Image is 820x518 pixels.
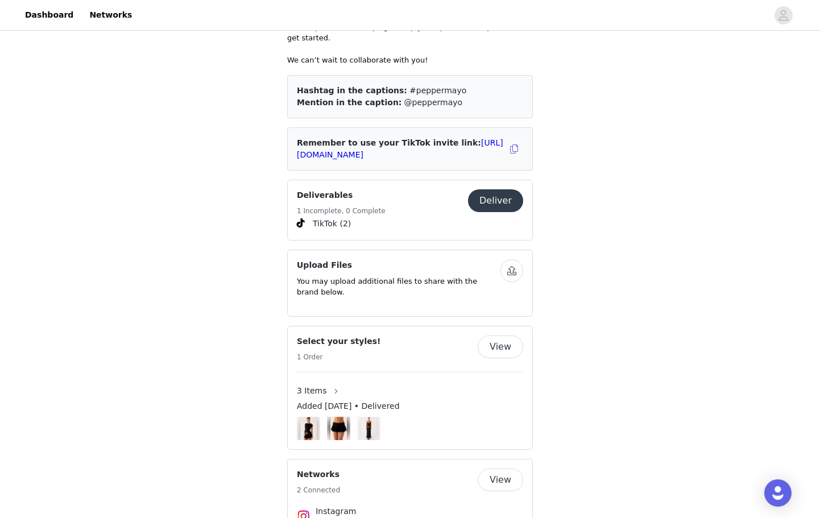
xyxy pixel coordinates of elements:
[297,189,386,201] h4: Deliverables
[297,385,327,397] span: 3 Items
[297,276,500,298] p: You may upload additional files to share with the brand below.
[313,218,351,230] span: TikTok (2)
[316,505,504,517] h4: Instagram
[18,2,80,28] a: Dashboard
[297,414,320,443] img: Image Background Blur
[478,469,523,491] button: View
[297,469,340,480] h4: Networks
[82,2,139,28] a: Networks
[297,98,401,107] span: Mention in the caption:
[468,189,523,212] button: Deliver
[297,259,500,271] h4: Upload Files
[327,414,350,443] img: Image Background Blur
[297,335,380,347] h4: Select your styles!
[297,138,503,159] a: [URL][DOMAIN_NAME]
[300,417,317,440] img: Landon Button Up Top - Black
[287,180,533,241] div: Deliverables
[297,86,407,95] span: Hashtag in the captions:
[778,6,789,24] div: avatar
[297,485,340,495] h5: 2 Connected
[297,400,400,412] span: Added [DATE] • Delivered
[357,414,380,443] img: Image Background Blur
[297,206,386,216] h5: 1 Incomplete, 0 Complete
[297,352,380,362] h5: 1 Order
[478,335,523,358] button: View
[330,417,347,440] img: Landon Mini Skort - Black
[297,138,503,159] span: Remember to use your TikTok invite link:
[404,98,462,107] span: @peppermayo
[361,417,378,440] img: Breanne Midi Skirt - Black Polka Dot
[287,55,533,66] p: We can’t wait to collaborate with you!
[409,86,466,95] span: #peppermayo
[764,479,792,507] div: Open Intercom Messenger
[287,326,533,450] div: Select your styles!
